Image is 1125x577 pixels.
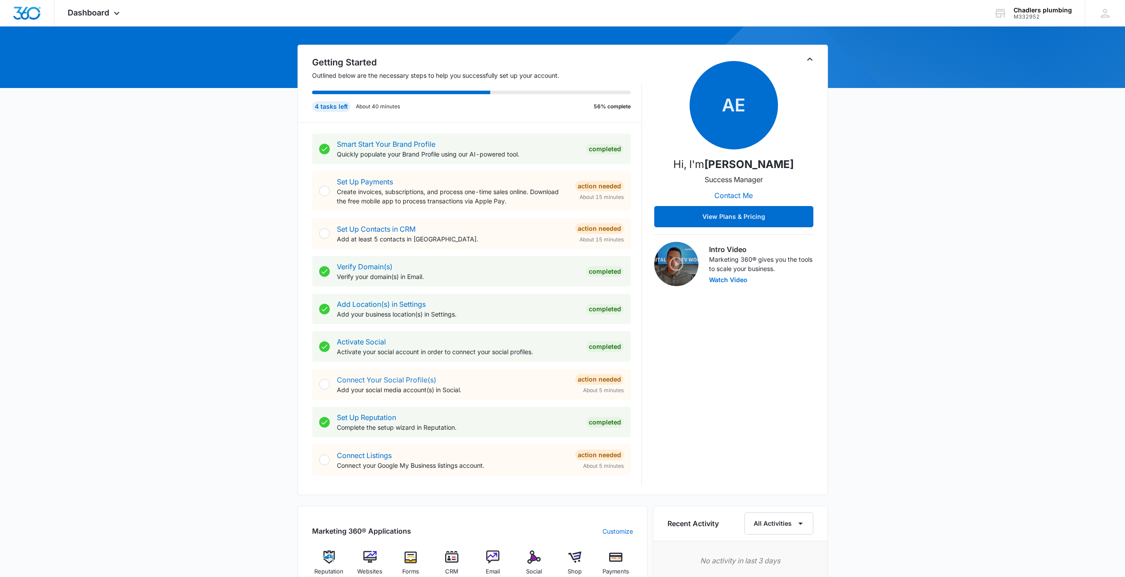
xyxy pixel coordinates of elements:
[337,300,426,309] a: Add Location(s) in Settings
[312,101,351,112] div: 4 tasks left
[704,158,794,171] strong: [PERSON_NAME]
[690,61,778,149] span: AE
[1014,14,1072,20] div: account id
[586,341,624,352] div: Completed
[337,177,393,186] a: Set Up Payments
[337,385,568,394] p: Add your social media account(s) in Social.
[586,417,624,428] div: Completed
[586,304,624,314] div: Completed
[575,450,624,460] div: Action Needed
[706,185,762,206] button: Contact Me
[68,8,109,17] span: Dashboard
[402,567,419,576] span: Forms
[575,223,624,234] div: Action Needed
[586,266,624,277] div: Completed
[337,140,435,149] a: Smart Start Your Brand Profile
[337,310,579,319] p: Add your business location(s) in Settings.
[603,567,629,576] span: Payments
[312,71,642,80] p: Outlined below are the necessary steps to help you successfully set up your account.
[568,567,582,576] span: Shop
[586,144,624,154] div: Completed
[445,567,458,576] span: CRM
[314,567,343,576] span: Reputation
[580,236,624,244] span: About 15 minutes
[337,234,568,244] p: Add at least 5 contacts in [GEOGRAPHIC_DATA].
[337,149,579,159] p: Quickly populate your Brand Profile using our AI-powered tool.
[744,512,813,535] button: All Activities
[580,193,624,201] span: About 15 minutes
[667,555,813,566] p: No activity in last 3 days
[583,462,624,470] span: About 5 minutes
[337,451,392,460] a: Connect Listings
[337,187,568,206] p: Create invoices, subscriptions, and process one-time sales online. Download the free mobile app t...
[575,374,624,385] div: Action Needed
[575,181,624,191] div: Action Needed
[654,242,698,286] img: Intro Video
[337,337,386,346] a: Activate Social
[337,272,579,281] p: Verify your domain(s) in Email.
[337,413,396,422] a: Set Up Reputation
[673,157,794,172] p: Hi, I'm
[709,244,813,255] h3: Intro Video
[337,262,393,271] a: Verify Domain(s)
[486,567,500,576] span: Email
[1014,7,1072,14] div: account name
[337,225,416,233] a: Set Up Contacts in CRM
[603,527,633,536] a: Customize
[705,174,763,185] p: Success Manager
[337,461,568,470] p: Connect your Google My Business listings account.
[594,103,631,111] p: 56% complete
[312,526,411,536] h2: Marketing 360® Applications
[337,423,579,432] p: Complete the setup wizard in Reputation.
[805,54,815,65] button: Toggle Collapse
[583,386,624,394] span: About 5 minutes
[526,567,542,576] span: Social
[337,375,436,384] a: Connect Your Social Profile(s)
[357,567,382,576] span: Websites
[337,347,579,356] p: Activate your social account in order to connect your social profiles.
[312,56,642,69] h2: Getting Started
[356,103,400,111] p: About 40 minutes
[667,518,719,529] h6: Recent Activity
[709,255,813,273] p: Marketing 360® gives you the tools to scale your business.
[709,277,747,283] button: Watch Video
[654,206,813,227] button: View Plans & Pricing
